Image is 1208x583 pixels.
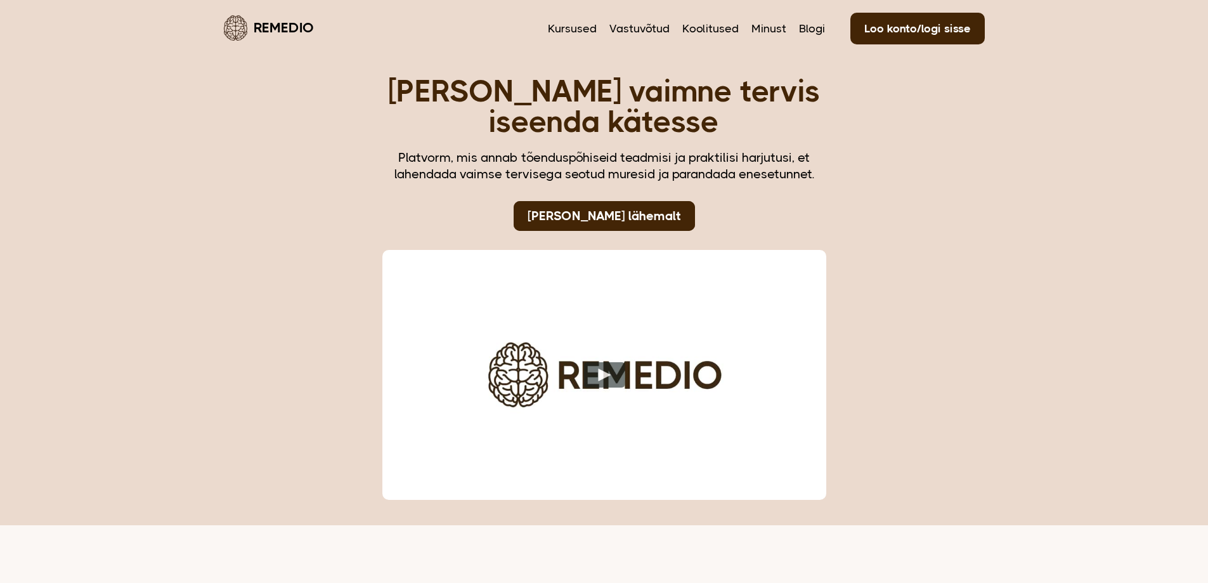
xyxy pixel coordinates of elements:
[609,20,670,37] a: Vastuvõtud
[382,150,826,183] div: Platvorm, mis annab tõenduspõhiseid teadmisi ja praktilisi harjutusi, et lahendada vaimse tervise...
[682,20,739,37] a: Koolitused
[224,13,314,43] a: Remedio
[548,20,597,37] a: Kursused
[751,20,786,37] a: Minust
[583,362,625,388] button: Play video
[224,15,247,41] img: Remedio logo
[799,20,825,37] a: Blogi
[382,76,826,137] h1: [PERSON_NAME] vaimne tervis iseenda kätesse
[514,201,695,231] a: [PERSON_NAME] lähemalt
[850,13,985,44] a: Loo konto/logi sisse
